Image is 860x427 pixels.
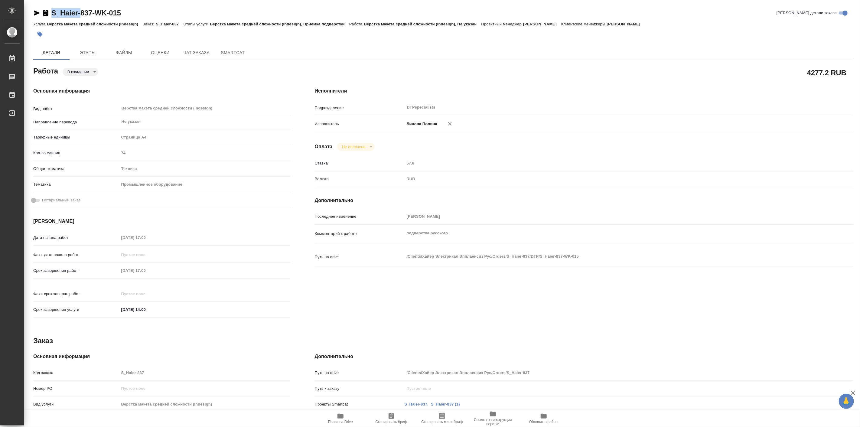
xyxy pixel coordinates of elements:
[33,106,119,112] p: Вид работ
[218,49,247,57] span: SmartCat
[183,22,210,26] p: Этапы услуги
[119,400,291,409] input: Пустое поле
[315,370,405,376] p: Путь на drive
[340,144,367,149] button: Не оплачена
[405,251,809,262] textarea: /Clients/Хайер Электрикал Эпплаенсиз Рус/Orders/S_Haier-837/DTP/S_Haier-837-WK-015
[33,87,291,95] h4: Основная информация
[405,228,809,238] textarea: подверстка русского
[33,9,41,17] button: Скопировать ссылку для ЯМессенджера
[315,231,405,237] p: Комментарий к работе
[119,164,291,174] div: Техника
[33,150,119,156] p: Кол-во единиц
[33,28,47,41] button: Добавить тэг
[210,22,349,26] p: Верстка макета средней сложности (Indesign), Приемка подверстки
[119,132,291,142] div: Страница А4
[839,394,854,409] button: 🙏
[33,307,119,313] p: Срок завершения услуги
[561,22,607,26] p: Клиентские менеджеры
[315,121,405,127] p: Исполнитель
[315,197,853,204] h4: Дополнительно
[119,148,291,157] input: Пустое поле
[405,174,809,184] div: RUB
[375,420,407,424] span: Скопировать бриф
[518,410,569,427] button: Обновить файлы
[405,384,809,393] input: Пустое поле
[471,418,515,426] span: Ссылка на инструкции верстки
[777,10,837,16] span: [PERSON_NAME] детали заказа
[364,22,481,26] p: Верстка макета средней сложности (Indesign), Не указан
[607,22,645,26] p: [PERSON_NAME]
[315,254,405,260] p: Путь на drive
[315,160,405,166] p: Ставка
[119,368,291,377] input: Пустое поле
[467,410,518,427] button: Ссылка на инструкции верстки
[119,266,172,275] input: Пустое поле
[47,22,143,26] p: Верстка макета средней сложности (Indesign)
[33,22,47,26] p: Услуга
[33,336,53,346] h2: Заказ
[33,235,119,241] p: Дата начала работ
[33,134,119,140] p: Тарифные единицы
[443,117,457,130] button: Удалить исполнителя
[42,197,80,203] span: Нотариальный заказ
[421,420,463,424] span: Скопировать мини-бриф
[119,179,291,190] div: Промышленное оборудование
[405,212,809,221] input: Пустое поле
[33,119,119,125] p: Направление перевода
[366,410,417,427] button: Скопировать бриф
[405,368,809,377] input: Пустое поле
[119,233,172,242] input: Пустое поле
[33,291,119,297] p: Факт. срок заверш. работ
[405,121,438,127] p: Линова Полина
[523,22,561,26] p: [PERSON_NAME]
[51,9,121,17] a: S_Haier-837-WK-015
[328,420,353,424] span: Папка на Drive
[431,402,460,406] a: S_Haier-837 (1)
[405,402,429,406] a: S_Haier-837,
[315,143,333,150] h4: Оплата
[315,105,405,111] p: Подразделение
[529,420,559,424] span: Обновить файлы
[315,353,853,360] h4: Дополнительно
[119,384,291,393] input: Пустое поле
[156,22,183,26] p: S_Haier-837
[405,159,809,168] input: Пустое поле
[42,9,49,17] button: Скопировать ссылку
[807,67,846,78] h2: 4277.2 RUB
[349,22,364,26] p: Работа
[315,213,405,220] p: Последнее изменение
[119,250,172,259] input: Пустое поле
[33,252,119,258] p: Факт. дата начала работ
[109,49,138,57] span: Файлы
[337,143,374,151] div: В ожидании
[146,49,175,57] span: Оценки
[119,289,172,298] input: Пустое поле
[33,386,119,392] p: Номер РО
[33,353,291,360] h4: Основная информация
[33,268,119,274] p: Срок завершения работ
[182,49,211,57] span: Чат заказа
[315,176,405,182] p: Валюта
[37,49,66,57] span: Детали
[315,410,366,427] button: Папка на Drive
[33,65,58,76] h2: Работа
[33,181,119,187] p: Тематика
[143,22,156,26] p: Заказ:
[66,69,91,74] button: В ожидании
[33,218,291,225] h4: [PERSON_NAME]
[33,401,119,407] p: Вид услуги
[315,401,405,407] p: Проекты Smartcat
[119,305,172,314] input: ✎ Введи что-нибудь
[33,166,119,172] p: Общая тематика
[841,395,852,408] span: 🙏
[481,22,523,26] p: Проектный менеджер
[315,386,405,392] p: Путь к заказу
[417,410,467,427] button: Скопировать мини-бриф
[33,370,119,376] p: Код заказа
[315,87,853,95] h4: Исполнители
[73,49,102,57] span: Этапы
[63,68,98,76] div: В ожидании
